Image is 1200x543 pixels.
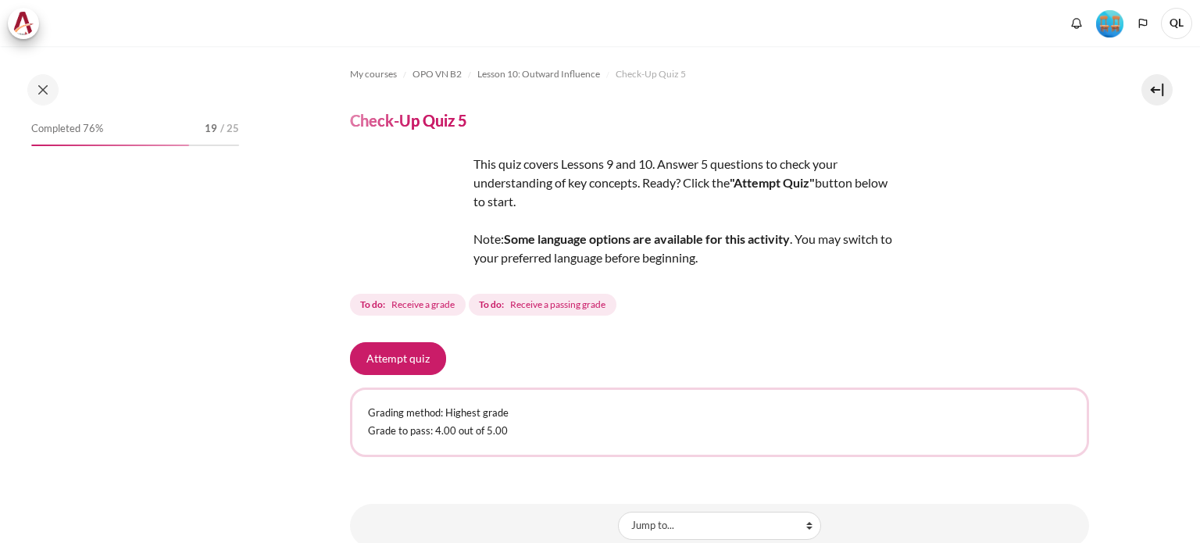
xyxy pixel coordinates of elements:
[31,145,189,146] div: 76%
[1065,12,1088,35] div: Show notification window with no new notifications
[479,298,504,312] strong: To do:
[368,405,1071,421] p: Grading method: Highest grade
[391,298,455,312] span: Receive a grade
[616,67,686,81] span: Check-Up Quiz 5
[350,342,446,375] button: Attempt quiz
[477,65,600,84] a: Lesson 10: Outward Influence
[205,121,217,137] span: 19
[350,155,897,267] div: This quiz covers Lessons 9 and 10. Answer 5 questions to check your understanding of key concepts...
[412,67,462,81] span: OPO VN B2
[616,65,686,84] a: Check-Up Quiz 5
[1131,12,1155,35] button: Languages
[1090,9,1130,38] a: Level #4
[510,298,605,312] span: Receive a passing grade
[350,67,397,81] span: My courses
[350,291,620,319] div: Completion requirements for Check-Up Quiz 5
[1096,10,1123,38] img: Level #4
[412,65,462,84] a: OPO VN B2
[12,12,34,35] img: Architeck
[368,423,1071,439] p: Grade to pass: 4.00 out of 5.00
[220,121,239,137] span: / 25
[360,298,385,312] strong: To do:
[1161,8,1192,39] a: User menu
[504,231,790,246] strong: Some language options are available for this activity
[31,121,103,137] span: Completed 76%
[477,67,600,81] span: Lesson 10: Outward Influence
[350,65,397,84] a: My courses
[350,110,467,130] h4: Check-Up Quiz 5
[8,8,47,39] a: Architeck Architeck
[350,155,467,272] img: dsf
[1096,9,1123,38] div: Level #4
[1161,8,1192,39] span: QL
[730,175,815,190] strong: "Attempt Quiz"
[350,62,1089,87] nav: Navigation bar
